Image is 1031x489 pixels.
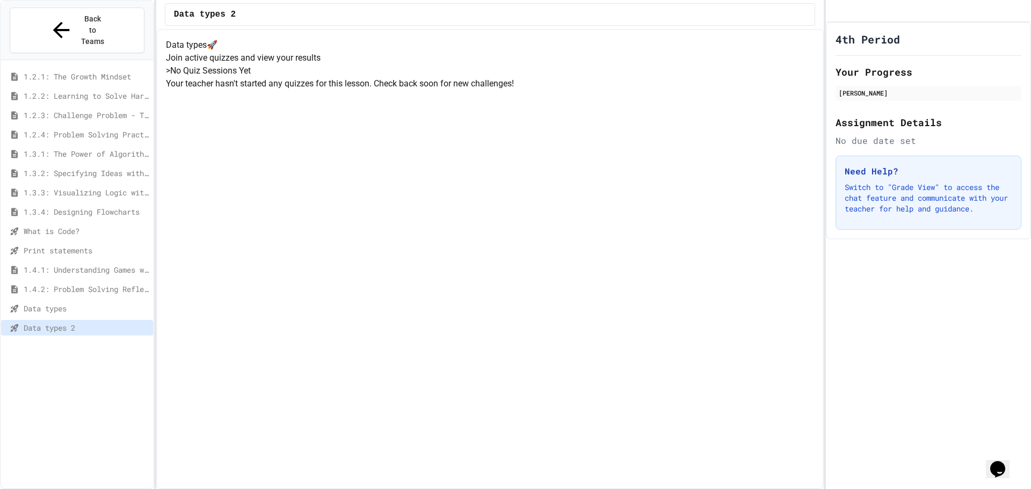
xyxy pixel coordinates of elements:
span: Data types 2 [24,322,149,333]
span: Data types [24,303,149,314]
button: Back to Teams [10,8,144,53]
span: Back to Teams [80,13,105,47]
span: 1.4.1: Understanding Games with Flowcharts [24,264,149,275]
span: 1.3.1: The Power of Algorithms [24,148,149,159]
h4: Data types 🚀 [166,39,814,52]
div: No due date set [836,134,1021,147]
p: Switch to "Grade View" to access the chat feature and communicate with your teacher for help and ... [845,182,1012,214]
span: 1.2.4: Problem Solving Practice [24,129,149,140]
span: 1.4.2: Problem Solving Reflection [24,283,149,295]
span: 1.2.3: Challenge Problem - The Bridge [24,110,149,121]
p: Your teacher hasn't started any quizzes for this lesson. Check back soon for new challenges! [166,77,814,90]
span: Data types 2 [174,8,236,21]
div: [PERSON_NAME] [839,88,1018,98]
span: 1.2.1: The Growth Mindset [24,71,149,82]
span: 1.2.2: Learning to Solve Hard Problems [24,90,149,101]
h3: Need Help? [845,165,1012,178]
span: What is Code? [24,225,149,237]
span: 1.3.4: Designing Flowcharts [24,206,149,217]
p: Join active quizzes and view your results [166,52,814,64]
h1: 4th Period [836,32,900,47]
h2: Your Progress [836,64,1021,79]
h2: Assignment Details [836,115,1021,130]
iframe: chat widget [986,446,1020,478]
span: 1.3.2: Specifying Ideas with Pseudocode [24,167,149,179]
span: 1.3.3: Visualizing Logic with Flowcharts [24,187,149,198]
span: Print statements [24,245,149,256]
h5: > No Quiz Sessions Yet [166,64,814,77]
